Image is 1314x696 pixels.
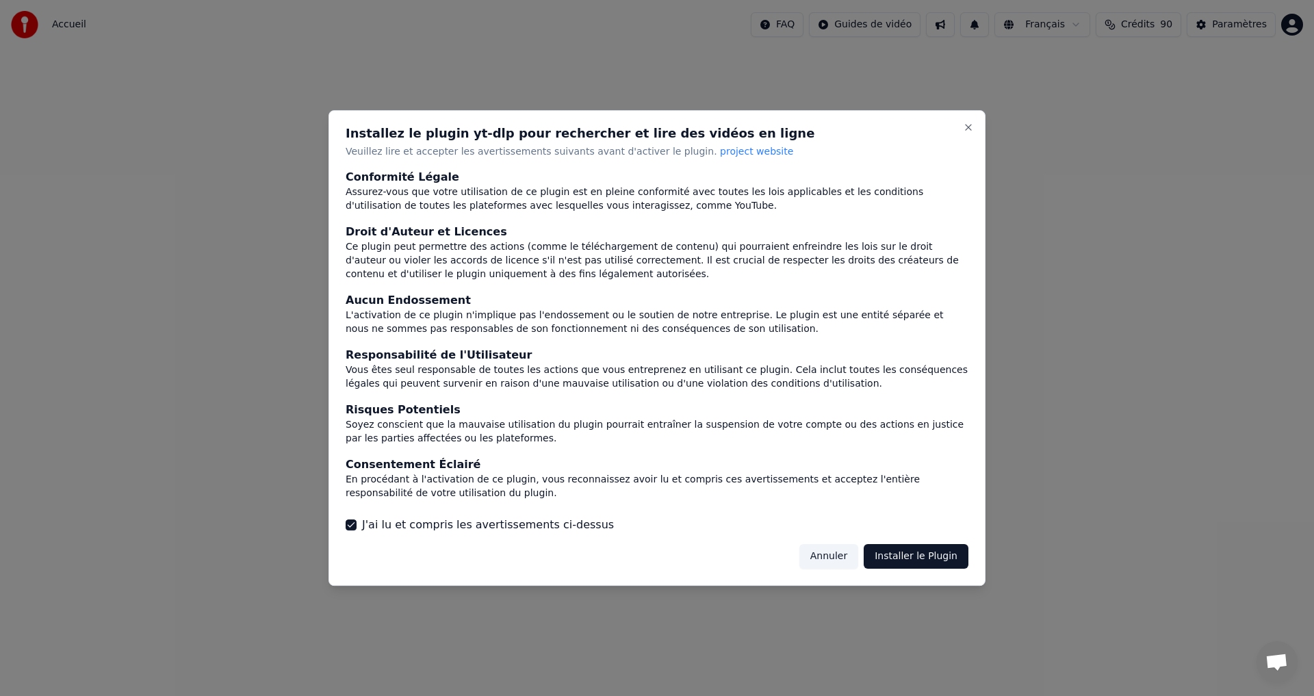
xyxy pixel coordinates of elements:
p: Veuillez lire et accepter les avertissements suivants avant d'activer le plugin. [346,145,968,159]
div: Responsabilité de l'Utilisateur [346,347,968,363]
div: En procédant à l'activation de ce plugin, vous reconnaissez avoir lu et compris ces avertissement... [346,473,968,500]
div: L'activation de ce plugin n'implique pas l'endossement ou le soutien de notre entreprise. Le plug... [346,309,968,337]
div: Assurez-vous que votre utilisation de ce plugin est en pleine conformité avec toutes les lois app... [346,186,968,214]
div: Consentement Éclairé [346,456,968,473]
label: J'ai lu et compris les avertissements ci-dessus [362,517,614,533]
div: Droit d'Auteur et Licences [346,224,968,241]
span: project website [720,146,793,157]
div: Aucun Endossement [346,293,968,309]
button: Annuler [799,544,858,569]
div: Risques Potentiels [346,402,968,418]
div: Soyez conscient que la mauvaise utilisation du plugin pourrait entraîner la suspension de votre c... [346,418,968,446]
div: Ce plugin peut permettre des actions (comme le téléchargement de contenu) qui pourraient enfreind... [346,241,968,282]
button: Installer le Plugin [864,544,968,569]
div: Conformité Légale [346,170,968,186]
h2: Installez le plugin yt-dlp pour rechercher et lire des vidéos en ligne [346,127,968,140]
div: Vous êtes seul responsable de toutes les actions que vous entreprenez en utilisant ce plugin. Cel... [346,363,968,391]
